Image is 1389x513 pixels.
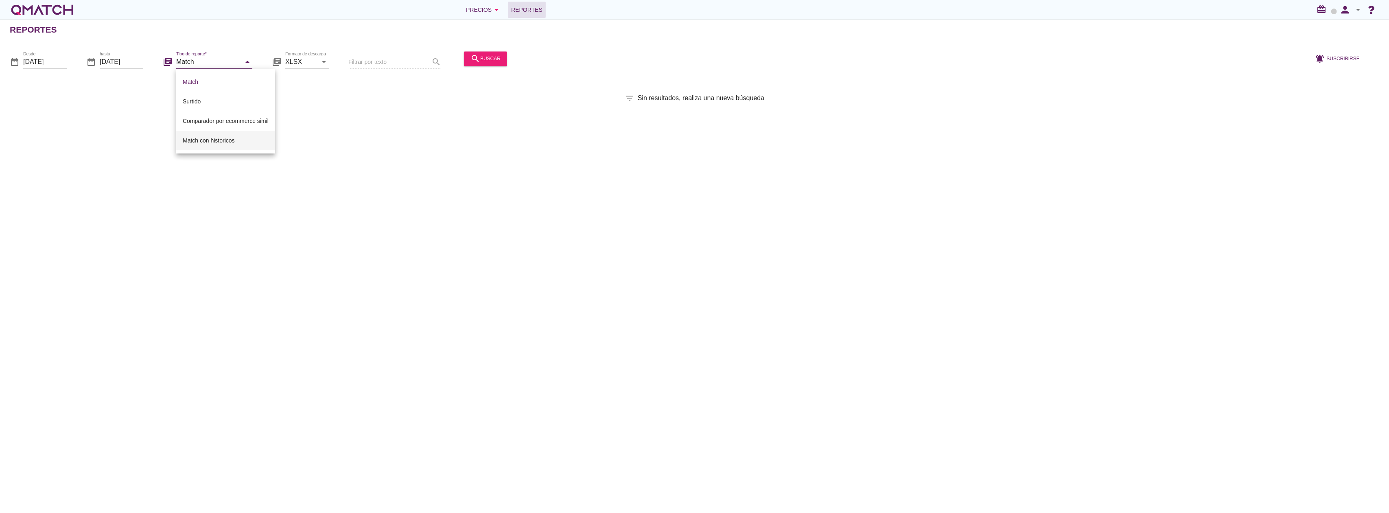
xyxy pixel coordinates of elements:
[23,55,67,68] input: Desde
[163,57,173,67] i: library_books
[1337,4,1353,15] i: person
[183,116,269,126] div: Comparador por ecommerce simil
[176,55,241,68] input: Tipo de reporte*
[1309,51,1366,66] button: Suscribirse
[10,2,75,18] a: white-qmatch-logo
[285,55,317,68] input: Formato de descarga
[508,2,546,18] a: Reportes
[183,77,269,87] div: Match
[183,96,269,106] div: Surtido
[470,54,480,64] i: search
[1353,5,1363,15] i: arrow_drop_down
[625,93,634,103] i: filter_list
[466,5,501,15] div: Precios
[86,57,96,67] i: date_range
[1327,55,1360,62] span: Suscribirse
[10,23,57,36] h2: Reportes
[1317,4,1330,14] i: redeem
[319,57,329,67] i: arrow_drop_down
[638,93,764,103] span: Sin resultados, realiza una nueva búsqueda
[1315,54,1327,64] i: notifications_active
[243,57,252,67] i: arrow_drop_down
[10,57,20,67] i: date_range
[492,5,501,15] i: arrow_drop_down
[459,2,508,18] button: Precios
[511,5,542,15] span: Reportes
[470,54,501,64] div: buscar
[183,136,269,145] div: Match con historicos
[100,55,143,68] input: hasta
[272,57,282,67] i: library_books
[464,51,507,66] button: buscar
